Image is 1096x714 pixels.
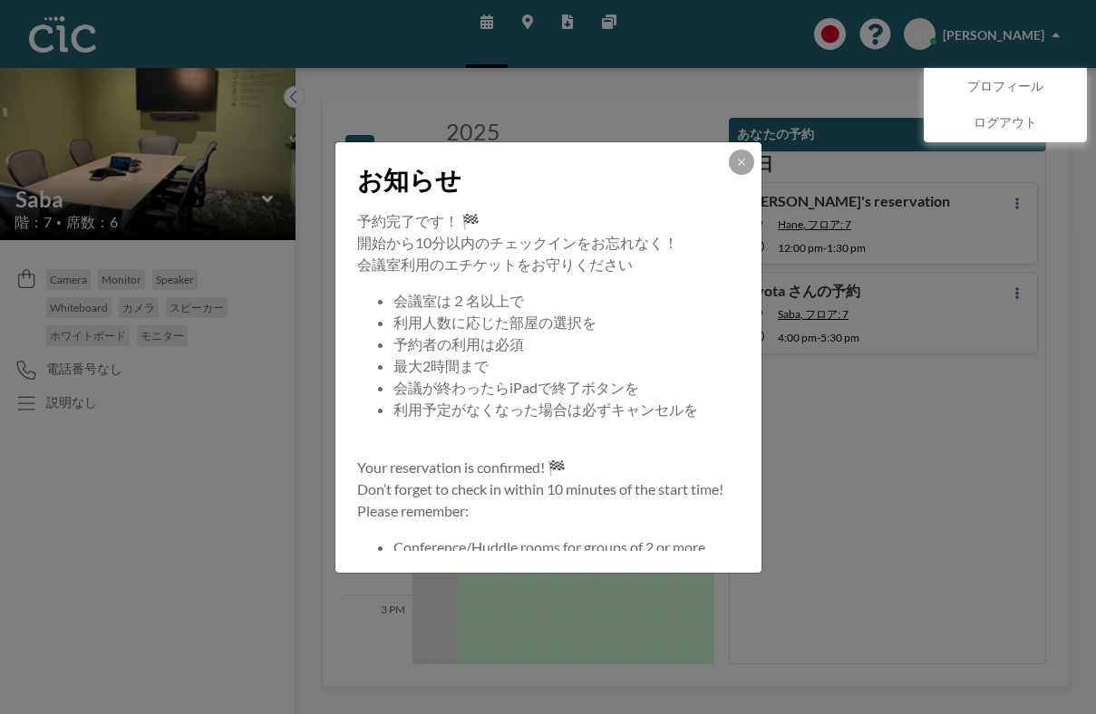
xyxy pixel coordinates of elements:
[393,357,489,374] span: 最大2時間まで
[357,502,469,519] span: Please remember:
[393,400,698,418] span: 利用予定がなくなった場合は必ずキャンセルを
[357,256,633,273] span: 会議室利用のエチケットをお守りください
[357,164,461,196] span: お知らせ
[357,212,480,229] span: 予約完了です！ 🏁
[925,69,1086,105] a: プロフィール
[393,292,524,309] span: 会議室は２名以上で
[357,234,678,251] span: 開始から10分以内のチェックインをお忘れなく！
[974,114,1037,132] span: ログアウト
[393,314,596,331] span: 利用人数に応じた部屋の選択を
[393,379,639,396] span: 会議が終わったらiPadで終了ボタンを
[357,458,566,476] span: Your reservation is confirmed! 🏁
[967,78,1043,96] span: プロフィール
[393,335,524,352] span: 予約者の利用は必須
[357,480,723,497] span: Don’t forget to check in within 10 minutes of the start time!
[393,538,705,555] span: Conference/Huddle rooms for groups of 2 or more
[925,105,1086,141] a: ログアウト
